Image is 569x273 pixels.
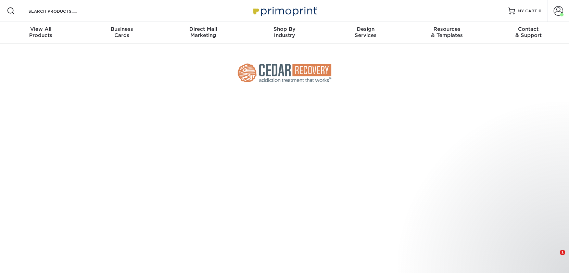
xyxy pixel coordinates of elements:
[325,26,406,32] span: Design
[244,22,325,44] a: Shop ByIndustry
[406,26,488,38] div: & Templates
[539,9,542,13] span: 0
[250,3,319,18] img: Primoprint
[325,26,406,38] div: Services
[163,22,244,44] a: Direct MailMarketing
[488,22,569,44] a: Contact& Support
[163,26,244,32] span: Direct Mail
[406,26,488,32] span: Resources
[81,22,162,44] a: BusinessCards
[488,26,569,38] div: & Support
[406,22,488,44] a: Resources& Templates
[546,250,562,266] iframe: Intercom live chat
[28,7,94,15] input: SEARCH PRODUCTS.....
[560,250,565,255] span: 1
[81,26,162,38] div: Cards
[244,26,325,32] span: Shop By
[233,60,336,85] img: Cedar Recovery
[244,26,325,38] div: Industry
[163,26,244,38] div: Marketing
[81,26,162,32] span: Business
[325,22,406,44] a: DesignServices
[488,26,569,32] span: Contact
[518,8,537,14] span: MY CART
